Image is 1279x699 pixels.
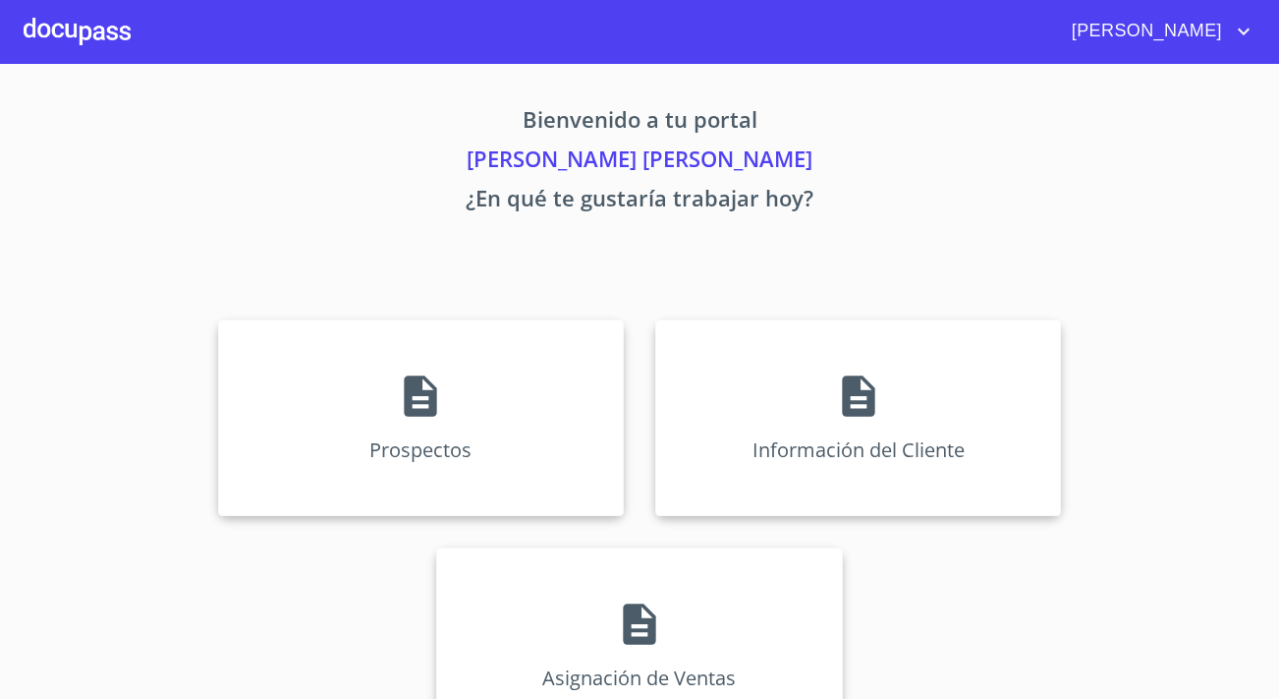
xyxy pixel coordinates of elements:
[752,437,965,463] p: Información del Cliente
[1057,16,1255,47] button: account of current user
[369,437,472,463] p: Prospectos
[34,143,1245,182] p: [PERSON_NAME] [PERSON_NAME]
[34,103,1245,143] p: Bienvenido a tu portal
[34,182,1245,221] p: ¿En qué te gustaría trabajar hoy?
[1057,16,1232,47] span: [PERSON_NAME]
[542,665,736,691] p: Asignación de Ventas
